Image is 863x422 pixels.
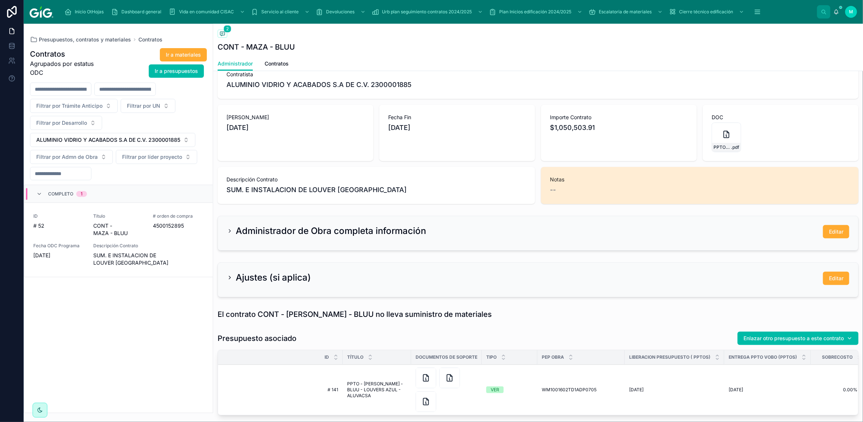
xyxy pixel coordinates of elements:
[226,71,850,78] span: Contratista
[226,176,526,183] span: Descripción Contrato
[713,144,731,150] span: PPTO---MZTV---BLUU---LOUVERS-AZUL---ALUVACSA
[629,354,711,360] span: LIBERACION PRESUPUESTO ( PPTOS)
[93,243,204,249] span: Descripción Contrato
[109,5,167,19] a: Dashboard general
[666,5,748,19] a: Cierre técnico edificación
[823,272,849,285] button: Editar
[388,114,526,121] span: Fecha Fin
[729,354,797,360] span: ENTREGA PPTO VOBO (PPTOS)
[550,123,688,133] span: $1,050,503.91
[62,5,109,19] a: Inicio OtHojas
[743,335,844,342] span: Enlazar otro presupuesto a este contrato
[127,102,160,110] span: Filtrar por UN
[167,5,249,19] a: Vida en comunidad CISAC
[729,387,743,393] span: [DATE]
[81,191,83,197] div: 1
[550,185,556,195] span: --
[30,116,102,130] button: Select Button
[116,150,197,164] button: Select Button
[586,5,666,19] a: Escalatoria de materiales
[24,203,213,277] a: ID# 52TítuloCONT - MAZA - BLUU# orden de compra4500152895Fecha ODC Programa[DATE]Descripción Cont...
[36,153,98,161] span: Filtrar por Admn de Obra
[218,333,296,344] h1: Presupuesto asociado
[823,225,849,238] button: Editar
[542,354,564,360] span: PEP OBRA
[236,272,311,284] h2: Ajustes (si aplica)
[30,6,53,18] img: App logo
[326,9,355,15] span: Devoluciones
[93,252,204,267] span: SUM. E INSTALACION DE LOUVER [GEOGRAPHIC_DATA]
[226,114,365,121] span: [PERSON_NAME]
[738,332,859,345] button: Enlazar otro presupuesto a este contrato
[822,354,853,360] span: SOBRECOSTO
[227,387,338,393] a: # 141
[121,9,161,15] span: Dashboard general
[155,67,198,75] span: Ir a presupuestos
[153,213,204,219] span: # orden de compra
[729,387,806,393] a: [DATE]
[36,102,103,110] span: Filtrar por Trámite Anticipo
[325,354,329,360] span: ID
[30,99,118,113] button: Select Button
[226,80,412,90] span: ALUMINIO VIDRIO Y ACABADOS S.A DE C.V. 2300001885
[218,30,227,39] button: 2
[59,4,817,20] div: scrollable content
[33,213,84,219] span: ID
[218,42,295,52] h1: CONT - MAZA - BLUU
[679,9,733,15] span: Cierre técnico edificación
[36,119,87,127] span: Filtrar por Desarrollo
[369,5,487,19] a: Urb plan seguimiento contratos 2024/2025
[542,387,597,393] span: WM1001602TD1ADP0705
[629,387,720,393] a: [DATE]
[829,275,843,282] span: Editar
[731,144,739,150] span: .pdf
[122,153,182,161] span: Filtrar por líder proyecto
[30,133,195,147] button: Select Button
[33,252,84,259] span: [DATE]
[849,9,853,15] span: M
[226,185,526,195] span: SUM. E INSTALACION DE LOUVER [GEOGRAPHIC_DATA]
[491,386,499,393] div: VER
[542,387,620,393] a: WM1001602TD1ADP0705
[33,222,84,230] span: # 52
[550,176,850,183] span: Notas
[347,354,363,360] span: Título
[599,9,652,15] span: Escalatoria de materiales
[36,136,180,144] span: ALUMINIO VIDRIO Y ACABADOS S.A DE C.V. 2300001885
[313,5,369,19] a: Devoluciones
[388,123,526,133] span: [DATE]
[629,387,644,393] span: [DATE]
[160,48,207,61] button: Ir a materiales
[829,228,843,235] span: Editar
[811,387,857,393] span: 0.00%
[39,36,131,43] span: Presupuestos, contratos y materiales
[224,25,231,33] span: 2
[179,9,234,15] span: Vida en comunidad CISAC
[121,99,175,113] button: Select Button
[33,243,84,249] span: Fecha ODC Programa
[487,5,586,19] a: Plan Inicios edificación 2024/2025
[48,191,73,197] span: Completo
[261,9,299,15] span: Servicio al cliente
[30,150,113,164] button: Select Button
[166,51,201,58] span: Ir a materiales
[93,213,144,219] span: Título
[486,354,497,360] span: TIPO
[138,36,162,43] a: Contratos
[30,36,131,43] a: Presupuestos, contratos y materiales
[30,49,102,59] h1: Contratos
[153,222,204,230] span: 4500152895
[218,309,492,319] h1: El contrato CONT - [PERSON_NAME] - BLUU no lleva suministro de materiales
[499,9,571,15] span: Plan Inicios edificación 2024/2025
[75,9,104,15] span: Inicio OtHojas
[218,57,253,71] a: Administrador
[347,381,407,399] a: PPTO - [PERSON_NAME] - BLUU - LOUVERS AZUL - ALUVACSA
[236,225,426,237] h2: Administrador de Obra completa información
[416,354,477,360] span: Documentos de soporte
[30,59,102,77] span: Agrupados por estatus ODC
[218,60,253,67] span: Administrador
[149,64,204,78] button: Ir a presupuestos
